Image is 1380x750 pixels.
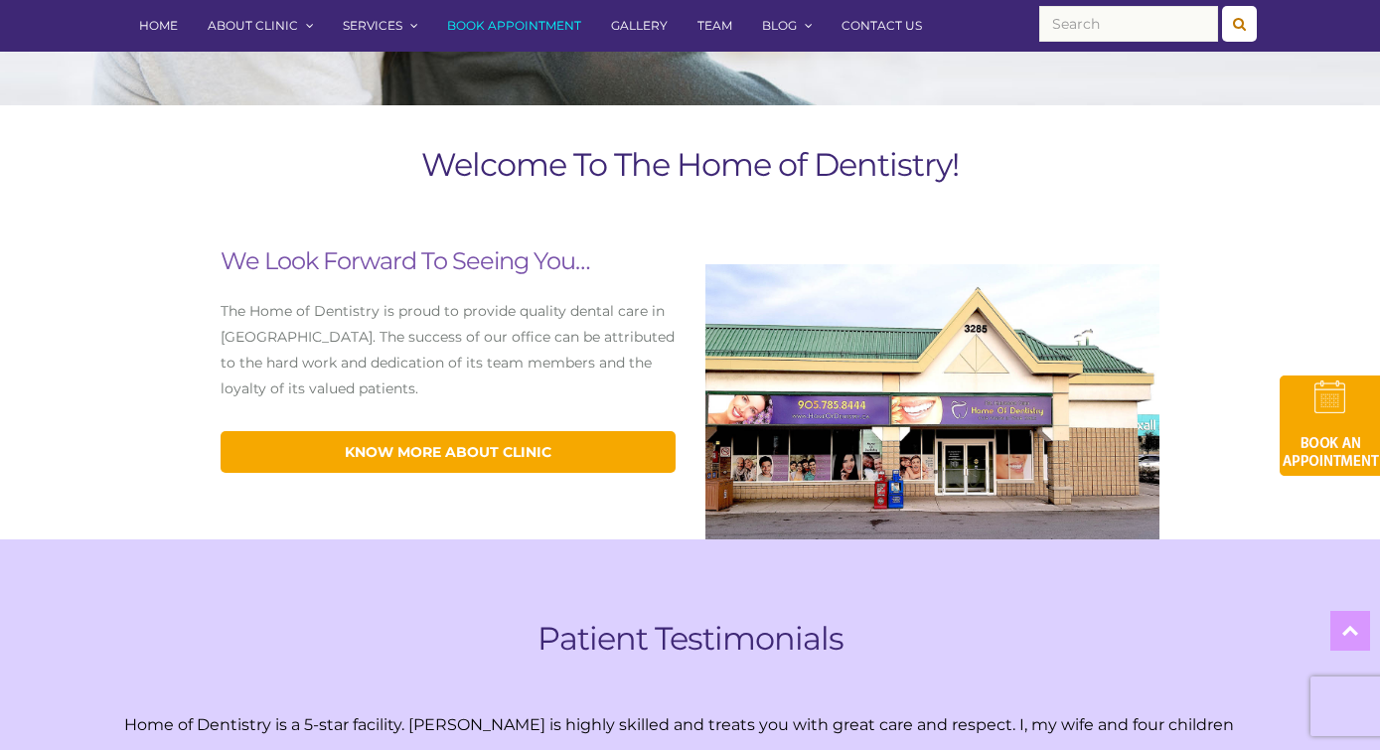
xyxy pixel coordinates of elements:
a: know more about Clinic [221,431,676,473]
p: The Home of Dentistry is proud to provide quality dental care in [GEOGRAPHIC_DATA]. The success o... [221,298,676,401]
img: dentist-care [705,264,1160,539]
img: book-an-appointment-hod-gld.png [1280,375,1380,476]
h1: Patient Testimonials [124,619,1257,659]
input: Search [1039,6,1218,42]
h1: Welcome To The Home of Dentistry! [124,145,1257,185]
h2: We Look Forward To Seeing You… [221,244,676,278]
a: Top [1330,611,1370,651]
